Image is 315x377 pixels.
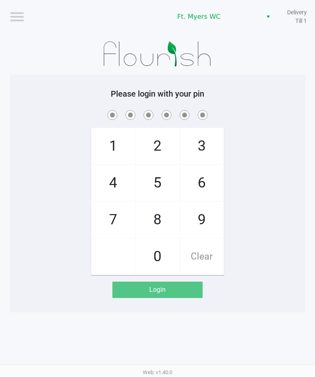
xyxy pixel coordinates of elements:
[180,202,224,238] span: 9
[177,12,257,22] span: Ft. Myers WC
[136,128,179,164] span: 2
[180,128,224,164] span: 3
[16,89,299,99] h5: Please login with your pin
[91,202,135,238] span: 7
[180,239,224,275] span: Clear
[180,165,224,201] span: 6
[91,165,135,201] span: 4
[91,128,135,164] span: 1
[136,165,179,201] span: 5
[143,369,172,375] span: Web: v1.40.0
[136,202,179,238] span: 8
[262,9,274,24] button: Select
[136,239,179,275] span: 0
[283,8,307,25] span: Delivery Till 1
